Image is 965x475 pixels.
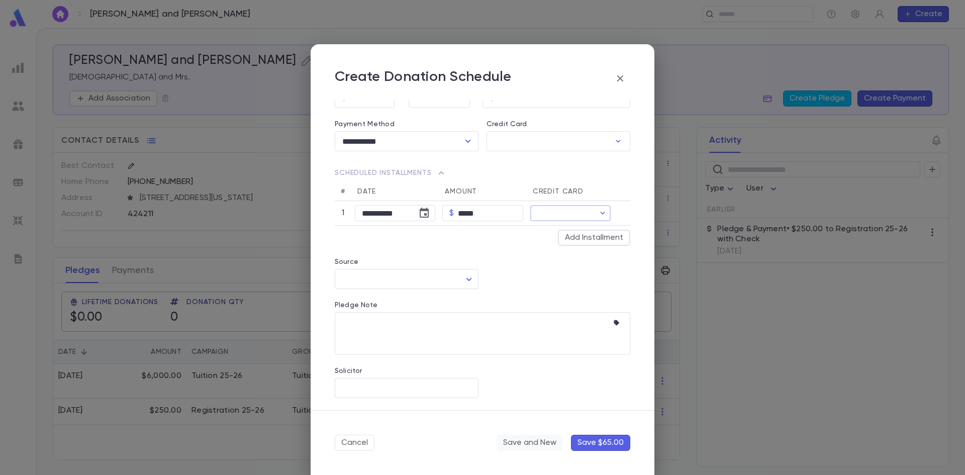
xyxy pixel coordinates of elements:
[335,301,378,309] label: Pledge Note
[335,367,362,375] label: Solicitor
[533,188,584,195] span: Credit Card
[335,163,447,182] button: Scheduled Installments
[338,208,348,218] p: 1
[445,188,477,195] span: Amount
[414,203,434,223] button: Choose date, selected date is Sep 1, 2025
[461,134,475,148] button: Open
[335,68,512,88] p: Create Donation Schedule
[571,435,630,451] button: Save $65.00
[335,269,478,289] div: ​
[335,435,374,451] button: Cancel
[449,208,454,218] p: $
[335,167,447,179] span: Scheduled Installments
[558,230,630,246] button: Add Installment
[341,188,345,195] span: #
[497,435,563,451] button: Save and New
[487,120,527,128] label: Credit Card
[357,188,376,195] span: Date
[335,258,358,266] label: Source
[335,120,478,128] p: Payment Method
